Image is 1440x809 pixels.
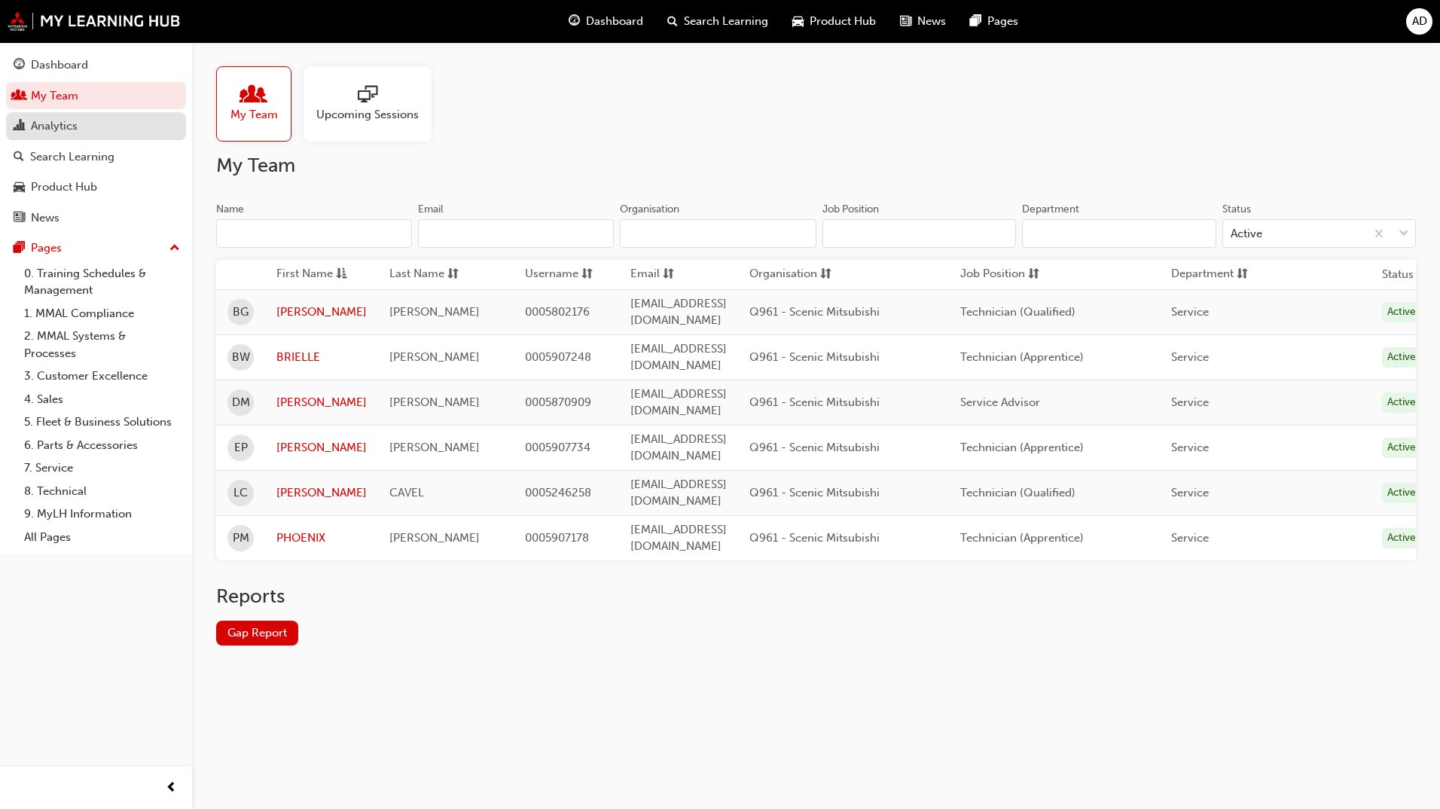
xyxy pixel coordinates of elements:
[1028,265,1039,284] span: sorting-icon
[389,531,480,545] span: [PERSON_NAME]
[749,305,880,319] span: Q961 - Scenic Mitsubishi
[960,265,1043,284] button: Job Positionsorting-icon
[663,265,674,284] span: sorting-icon
[630,387,727,418] span: [EMAIL_ADDRESS][DOMAIN_NAME]
[581,265,593,284] span: sorting-icon
[6,51,186,79] a: Dashboard
[216,585,1416,609] h2: Reports
[389,441,480,454] span: [PERSON_NAME]
[389,350,480,364] span: [PERSON_NAME]
[780,6,888,37] a: car-iconProduct Hub
[18,502,186,526] a: 9. MyLH Information
[900,12,911,31] span: news-icon
[31,56,88,74] div: Dashboard
[1171,486,1209,499] span: Service
[1399,224,1409,244] span: down-icon
[822,202,879,217] div: Job Position
[234,439,248,456] span: EP
[18,480,186,503] a: 8. Technical
[230,106,278,124] span: My Team
[6,48,186,234] button: DashboardMy TeamAnalyticsSearch LearningProduct HubNews
[30,148,114,166] div: Search Learning
[525,441,590,454] span: 0005907734
[958,6,1030,37] a: pages-iconPages
[960,350,1084,364] span: Technician (Apprentice)
[232,394,250,411] span: DM
[276,265,359,284] button: First Nameasc-icon
[1406,8,1432,35] button: AD
[749,486,880,499] span: Q961 - Scenic Mitsubishi
[970,12,981,31] span: pages-icon
[684,13,768,30] span: Search Learning
[6,234,186,262] button: Pages
[276,439,367,456] a: [PERSON_NAME]
[389,305,480,319] span: [PERSON_NAME]
[358,85,377,106] span: sessionType_ONLINE_URL-icon
[216,202,244,217] div: Name
[1382,438,1421,458] div: Active
[418,202,444,217] div: Email
[1171,531,1209,545] span: Service
[18,365,186,388] a: 3. Customer Excellence
[1171,305,1209,319] span: Service
[525,486,591,499] span: 0005246258
[525,305,590,319] span: 0005802176
[749,395,880,409] span: Q961 - Scenic Mitsubishi
[987,13,1018,30] span: Pages
[14,90,25,103] span: people-icon
[216,219,412,248] input: Name
[8,11,181,31] img: mmal
[1022,219,1216,248] input: Department
[316,106,419,124] span: Upcoming Sessions
[276,265,333,284] span: First Name
[233,530,249,547] span: PM
[1231,225,1262,243] div: Active
[1382,392,1421,413] div: Active
[749,350,880,364] span: Q961 - Scenic Mitsubishi
[31,240,62,257] div: Pages
[14,242,25,255] span: pages-icon
[1022,202,1079,217] div: Department
[18,411,186,434] a: 5. Fleet & Business Solutions
[630,523,727,554] span: [EMAIL_ADDRESS][DOMAIN_NAME]
[1171,350,1209,364] span: Service
[749,531,880,545] span: Q961 - Scenic Mitsubishi
[820,265,831,284] span: sorting-icon
[1412,13,1427,30] span: AD
[569,12,580,31] span: guage-icon
[525,395,591,409] span: 0005870909
[216,621,298,646] a: Gap Report
[1382,302,1421,322] div: Active
[18,434,186,457] a: 6. Parts & Accessories
[14,151,24,164] span: search-icon
[447,265,459,284] span: sorting-icon
[960,395,1040,409] span: Service Advisor
[525,265,578,284] span: Username
[18,456,186,480] a: 7. Service
[630,478,727,508] span: [EMAIL_ADDRESS][DOMAIN_NAME]
[655,6,780,37] a: search-iconSearch Learning
[6,143,186,171] a: Search Learning
[630,297,727,328] span: [EMAIL_ADDRESS][DOMAIN_NAME]
[336,265,347,284] span: asc-icon
[525,531,589,545] span: 0005907178
[1171,441,1209,454] span: Service
[1222,202,1251,217] div: Status
[31,209,59,227] div: News
[389,486,424,499] span: CAVEL
[749,265,832,284] button: Organisationsorting-icon
[169,239,180,258] span: up-icon
[166,779,177,798] span: prev-icon
[620,219,816,248] input: Organisation
[31,118,78,135] div: Analytics
[244,85,264,106] span: people-icon
[630,342,727,373] span: [EMAIL_ADDRESS][DOMAIN_NAME]
[557,6,655,37] a: guage-iconDashboard
[822,219,1017,248] input: Job Position
[630,265,713,284] button: Emailsorting-icon
[6,82,186,110] a: My Team
[14,120,25,133] span: chart-icon
[31,179,97,196] div: Product Hub
[960,441,1084,454] span: Technician (Apprentice)
[960,531,1084,545] span: Technician (Apprentice)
